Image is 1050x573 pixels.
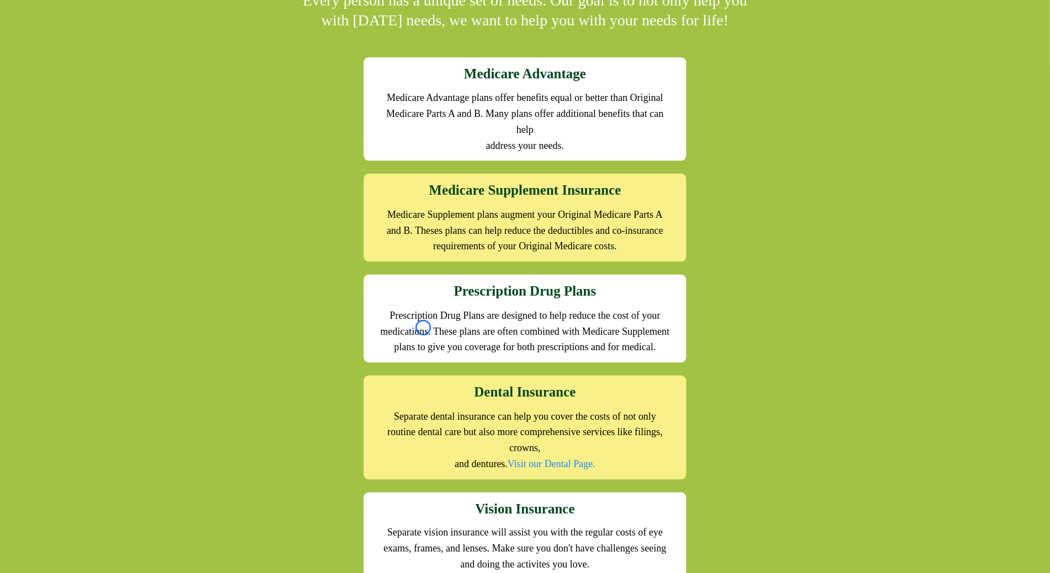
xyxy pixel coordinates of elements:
a: Visit our Dental Page. [508,458,595,469]
h2: Medicare Supplement plans augment your Original Medicare Parts A and B. Theses plans can help red... [380,207,670,254]
h2: Prescription Drug Plans are designed to help reduce the cost of your medications. These plans are... [380,308,670,355]
h2: Medicare Advantage plans offer benefits equal or better than Original Medicare Parts A and B. Man... [380,90,670,137]
h2: address your needs. [380,138,670,154]
h2: Separate vision insurance will assist you with the regular costs of eye exams, frames, and lenses... [380,525,670,572]
strong: Prescription Drug Plans [454,283,596,298]
strong: Vision Insurance [475,501,574,516]
h2: Separate dental insurance can help you cover the costs of not only routine dental care but also m... [380,409,670,456]
strong: Medicare Supplement Insurance [429,183,621,197]
h2: and dentures. [380,456,670,472]
strong: Medicare Advantage [464,66,586,81]
strong: Dental Insurance [474,384,575,399]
